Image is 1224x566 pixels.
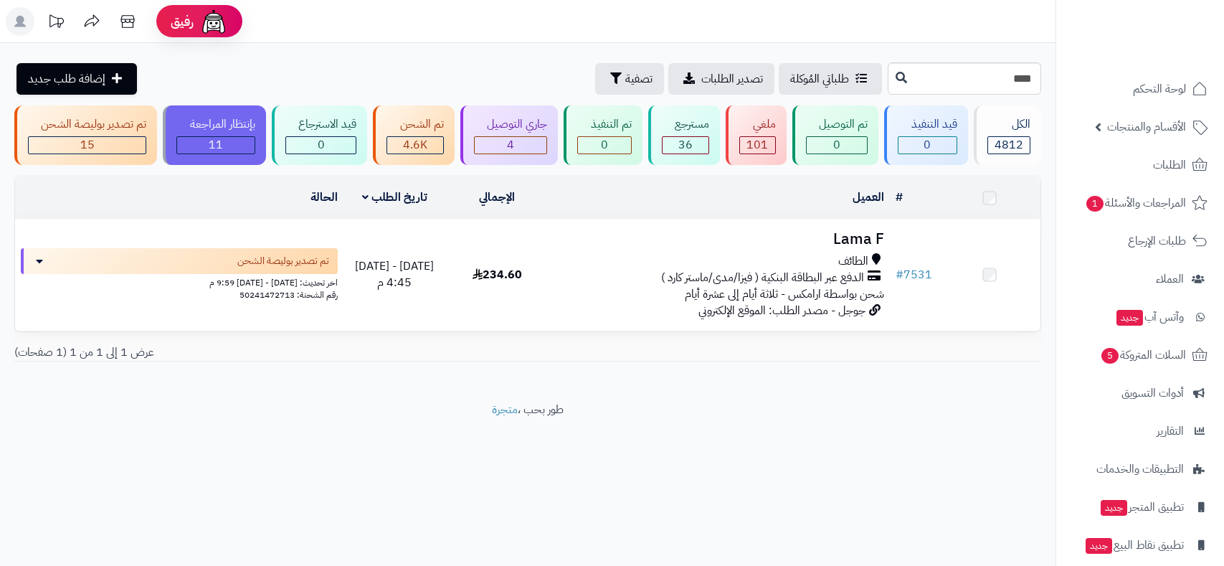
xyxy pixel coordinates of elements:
[577,116,631,133] div: تم التنفيذ
[898,116,957,133] div: قيد التنفيذ
[1065,72,1215,106] a: لوحة التحكم
[740,137,774,154] div: 101
[698,302,865,319] span: جوجل - مصدر الطلب: الموقع الإلكتروني
[971,105,1044,165] a: الكل4812
[1065,224,1215,258] a: طلبات الإرجاع
[1065,414,1215,448] a: التقارير
[237,254,329,268] span: تم تصدير بوليصة الشحن
[507,136,514,154] span: 4
[1101,348,1119,364] span: 5
[595,63,664,95] button: تصفية
[11,105,160,165] a: تم تصدير بوليصة الشحن 15
[1085,193,1186,213] span: المراجعات والأسئلة
[387,137,442,154] div: 4644
[492,401,518,418] a: متجرة
[1099,497,1184,517] span: تطبيق المتجر
[199,7,228,36] img: ai-face.png
[789,105,881,165] a: تم التوصيل 0
[362,189,427,206] a: تاريخ الطلب
[1065,262,1215,296] a: العملاء
[28,116,146,133] div: تم تصدير بوليصة الشحن
[1100,345,1186,365] span: السلات المتروكة
[176,116,255,133] div: بإنتظار المراجعة
[853,189,884,206] a: العميل
[1128,231,1186,251] span: طلبات الإرجاع
[1116,310,1143,326] span: جديد
[80,136,95,154] span: 15
[924,136,931,154] span: 0
[318,136,325,154] span: 0
[1065,338,1215,372] a: السلات المتروكة5
[16,63,137,95] a: إضافة طلب جديد
[1156,269,1184,289] span: العملاء
[661,270,864,286] span: الدفع عبر البطاقة البنكية ( فيزا/مدى/ماستر كارد )
[1107,117,1186,137] span: الأقسام والمنتجات
[1115,307,1184,327] span: وآتس آب
[209,136,223,154] span: 11
[239,288,338,301] span: رقم الشحنة: 50241472713
[1153,155,1186,175] span: الطلبات
[1065,376,1215,410] a: أدوات التسويق
[881,105,970,165] a: قيد التنفيذ 0
[474,116,547,133] div: جاري التوصيل
[896,189,903,206] a: #
[370,105,457,165] a: تم الشحن 4.6K
[554,231,884,247] h3: Lama F
[269,105,370,165] a: قيد الاسترجاع 0
[746,136,768,154] span: 101
[386,116,443,133] div: تم الشحن
[1065,490,1215,524] a: تطبيق المتجرجديد
[806,116,868,133] div: تم التوصيل
[473,266,522,283] span: 234.60
[475,137,546,154] div: 4
[896,266,903,283] span: #
[4,344,528,361] div: عرض 1 إلى 1 من 1 (1 صفحات)
[1133,79,1186,99] span: لوحة التحكم
[1101,500,1127,516] span: جديد
[601,136,608,154] span: 0
[723,105,789,165] a: ملغي 101
[1121,383,1184,403] span: أدوات التسويق
[896,266,932,283] a: #7531
[645,105,723,165] a: مسترجع 36
[177,137,254,154] div: 11
[662,116,709,133] div: مسترجع
[1065,528,1215,562] a: تطبيق نقاط البيعجديد
[21,274,338,289] div: اخر تحديث: [DATE] - [DATE] 9:59 م
[685,286,884,303] span: شحن بواسطة ارامكس - ثلاثة أيام إلى عشرة أيام
[807,137,867,154] div: 0
[987,116,1030,133] div: الكل
[1065,300,1215,334] a: وآتس آبجديد
[285,116,356,133] div: قيد الاسترجاع
[28,70,105,88] span: إضافة طلب جديد
[1086,538,1112,554] span: جديد
[1086,196,1104,212] span: 1
[678,136,693,154] span: 36
[403,136,427,154] span: 4.6K
[561,105,645,165] a: تم التنفيذ 0
[739,116,775,133] div: ملغي
[1157,421,1184,441] span: التقارير
[286,137,356,154] div: 0
[1096,459,1184,479] span: التطبيقات والخدمات
[663,137,708,154] div: 36
[625,70,653,88] span: تصفية
[779,63,882,95] a: طلباتي المُوكلة
[1084,535,1184,555] span: تطبيق نقاط البيع
[578,137,630,154] div: 0
[668,63,774,95] a: تصدير الطلبات
[790,70,849,88] span: طلباتي المُوكلة
[457,105,561,165] a: جاري التوصيل 4
[1065,186,1215,220] a: المراجعات والأسئلة1
[310,189,338,206] a: الحالة
[38,7,74,39] a: تحديثات المنصة
[160,105,268,165] a: بإنتظار المراجعة 11
[833,136,840,154] span: 0
[29,137,146,154] div: 15
[1065,452,1215,486] a: التطبيقات والخدمات
[995,136,1023,154] span: 4812
[479,189,515,206] a: الإجمالي
[1065,148,1215,182] a: الطلبات
[355,258,434,291] span: [DATE] - [DATE] 4:45 م
[171,13,194,30] span: رفيق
